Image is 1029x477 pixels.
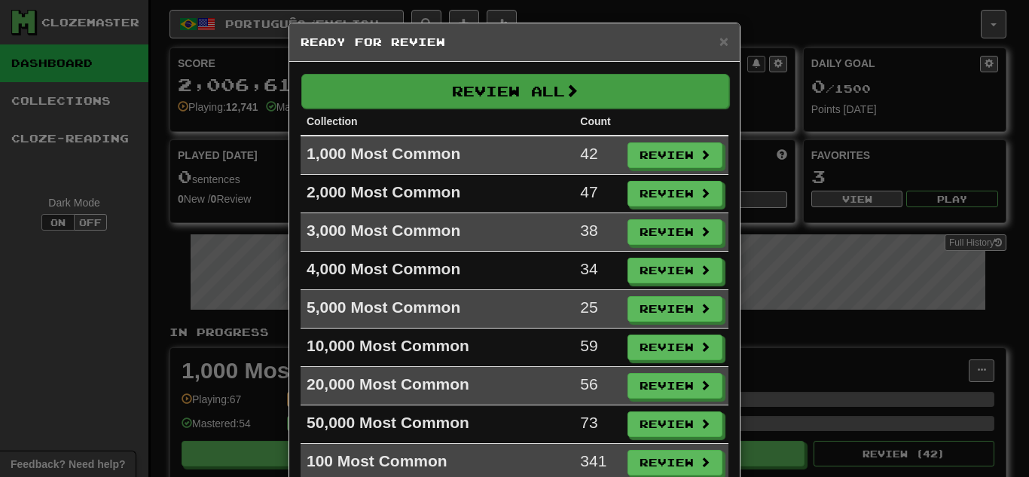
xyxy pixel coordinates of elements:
[627,296,722,322] button: Review
[301,108,574,136] th: Collection
[574,175,621,213] td: 47
[574,405,621,444] td: 73
[574,290,621,329] td: 25
[574,136,621,175] td: 42
[574,252,621,290] td: 34
[301,213,574,252] td: 3,000 Most Common
[574,108,621,136] th: Count
[719,33,728,49] button: Close
[574,367,621,405] td: 56
[301,367,574,405] td: 20,000 Most Common
[627,219,722,245] button: Review
[627,335,722,360] button: Review
[627,258,722,283] button: Review
[627,181,722,206] button: Review
[627,373,722,399] button: Review
[574,329,621,367] td: 59
[301,175,574,213] td: 2,000 Most Common
[301,74,729,109] button: Review All
[574,213,621,252] td: 38
[301,290,574,329] td: 5,000 Most Common
[301,35,728,50] h5: Ready for Review
[627,142,722,168] button: Review
[627,411,722,437] button: Review
[301,136,574,175] td: 1,000 Most Common
[301,252,574,290] td: 4,000 Most Common
[301,329,574,367] td: 10,000 Most Common
[627,450,722,475] button: Review
[301,405,574,444] td: 50,000 Most Common
[719,32,728,50] span: ×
